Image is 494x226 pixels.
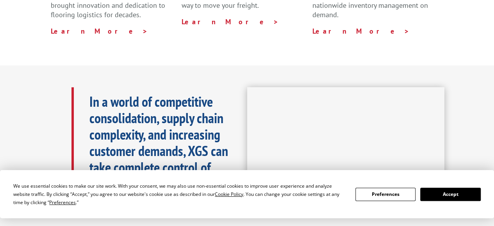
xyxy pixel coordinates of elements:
[49,199,76,206] span: Preferences
[247,87,445,198] iframe: XGS Logistics Solutions
[13,182,346,206] div: We use essential cookies to make our site work. With your consent, we may also use non-essential ...
[89,92,230,209] b: In a world of competitive consolidation, supply chain complexity, and increasing customer demands...
[420,188,480,201] button: Accept
[312,27,410,36] a: Learn More >
[215,191,243,197] span: Cookie Policy
[355,188,416,201] button: Preferences
[182,17,279,26] a: Learn More >
[51,27,148,36] a: Learn More >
